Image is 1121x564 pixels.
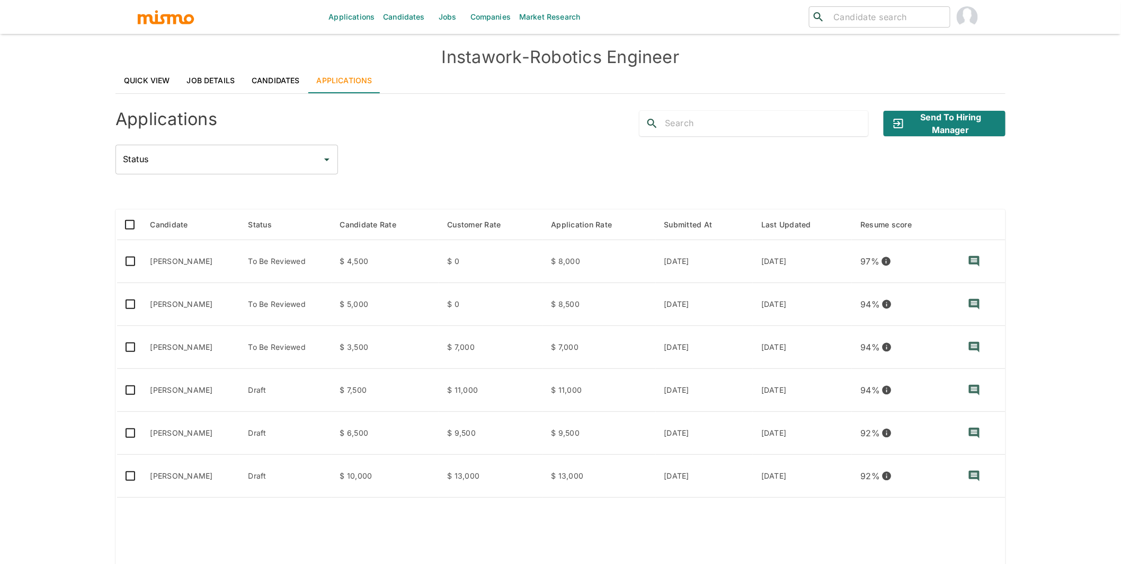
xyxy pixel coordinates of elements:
[860,297,880,312] p: 94 %
[332,412,439,455] td: $ 6,500
[860,340,880,355] p: 94 %
[881,256,892,267] svg: View resume score details
[115,68,179,93] a: Quick View
[860,426,880,440] p: 92 %
[308,68,381,93] a: Applications
[761,218,825,231] span: Last Updated
[439,240,542,283] td: $ 0
[753,283,852,326] td: [DATE]
[439,283,542,326] td: $ 0
[962,463,987,489] button: recent-notes
[332,455,439,498] td: $ 10,000
[882,299,892,310] svg: View resume score details
[248,218,286,231] span: Status
[319,152,334,167] button: Open
[656,455,753,498] td: [DATE]
[664,218,726,231] span: Submitted At
[115,109,217,130] h4: Applications
[962,292,987,317] button: recent-notes
[439,412,542,455] td: $ 9,500
[860,218,926,231] span: Resume score
[142,369,240,412] td: [PERSON_NAME]
[439,369,542,412] td: $ 11,000
[439,326,542,369] td: $ 7,000
[332,369,439,412] td: $ 7,500
[860,469,880,483] p: 92 %
[753,455,852,498] td: [DATE]
[882,471,892,481] svg: View resume score details
[829,10,946,24] input: Candidate search
[957,6,978,28] img: Carmen Vilachá
[882,428,892,438] svg: View resume score details
[142,283,240,326] td: [PERSON_NAME]
[543,412,656,455] td: $ 9,500
[332,326,439,369] td: $ 3,500
[240,283,332,326] td: To Be Reviewed
[860,383,880,398] p: 94 %
[150,218,202,231] span: Candidate
[656,240,753,283] td: [DATE]
[962,334,987,360] button: recent-notes
[543,455,656,498] td: $ 13,000
[665,115,868,132] input: Search
[753,412,852,455] td: [DATE]
[543,326,656,369] td: $ 7,000
[142,326,240,369] td: [PERSON_NAME]
[142,412,240,455] td: [PERSON_NAME]
[543,369,656,412] td: $ 11,000
[240,412,332,455] td: Draft
[753,326,852,369] td: [DATE]
[332,283,439,326] td: $ 5,000
[543,240,656,283] td: $ 8,000
[882,342,892,352] svg: View resume score details
[179,68,244,93] a: Job Details
[240,326,332,369] td: To Be Reviewed
[962,249,987,274] button: recent-notes
[753,369,852,412] td: [DATE]
[753,240,852,283] td: [DATE]
[656,283,753,326] td: [DATE]
[243,68,308,93] a: Candidates
[439,455,542,498] td: $ 13,000
[860,254,879,269] p: 97 %
[240,455,332,498] td: Draft
[551,218,626,231] span: Application Rate
[543,283,656,326] td: $ 8,500
[137,9,195,25] img: logo
[142,455,240,498] td: [PERSON_NAME]
[447,218,514,231] span: Customer Rate
[656,412,753,455] td: [DATE]
[340,218,411,231] span: Candidate Rate
[656,326,753,369] td: [DATE]
[884,111,1006,136] button: Send to Hiring Manager
[240,369,332,412] td: Draft
[639,111,665,136] button: search
[962,420,987,446] button: recent-notes
[332,240,439,283] td: $ 4,500
[115,47,1006,68] h4: Instawork - Robotics Engineer
[240,240,332,283] td: To Be Reviewed
[882,385,892,395] svg: View resume score details
[142,240,240,283] td: [PERSON_NAME]
[656,369,753,412] td: [DATE]
[962,377,987,403] button: recent-notes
